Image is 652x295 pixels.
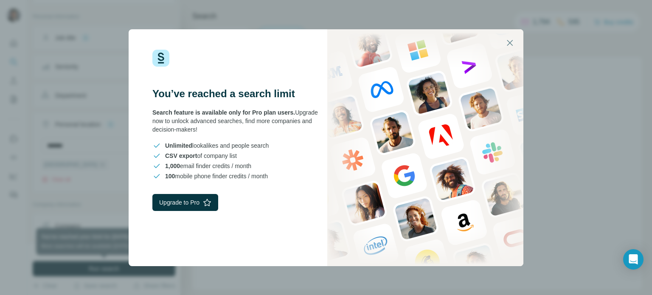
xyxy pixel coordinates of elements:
div: Open Intercom Messenger [623,249,644,270]
img: Surfe Logo [152,50,169,67]
span: 100 [165,173,175,180]
span: lookalikes and people search [165,141,269,150]
span: of company list [165,152,237,160]
span: 1,000 [165,163,180,169]
h3: You’ve reached a search limit [152,87,326,101]
span: mobile phone finder credits / month [165,172,268,180]
span: Unlimited [165,142,192,149]
span: CSV export [165,152,197,159]
button: Upgrade to Pro [152,194,218,211]
img: Surfe Stock Photo - showing people and technologies [327,29,523,266]
div: Upgrade now to unlock advanced searches, find more companies and decision-makers! [152,108,326,134]
span: Search feature is available only for Pro plan users. [152,109,295,116]
span: email finder credits / month [165,162,251,170]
